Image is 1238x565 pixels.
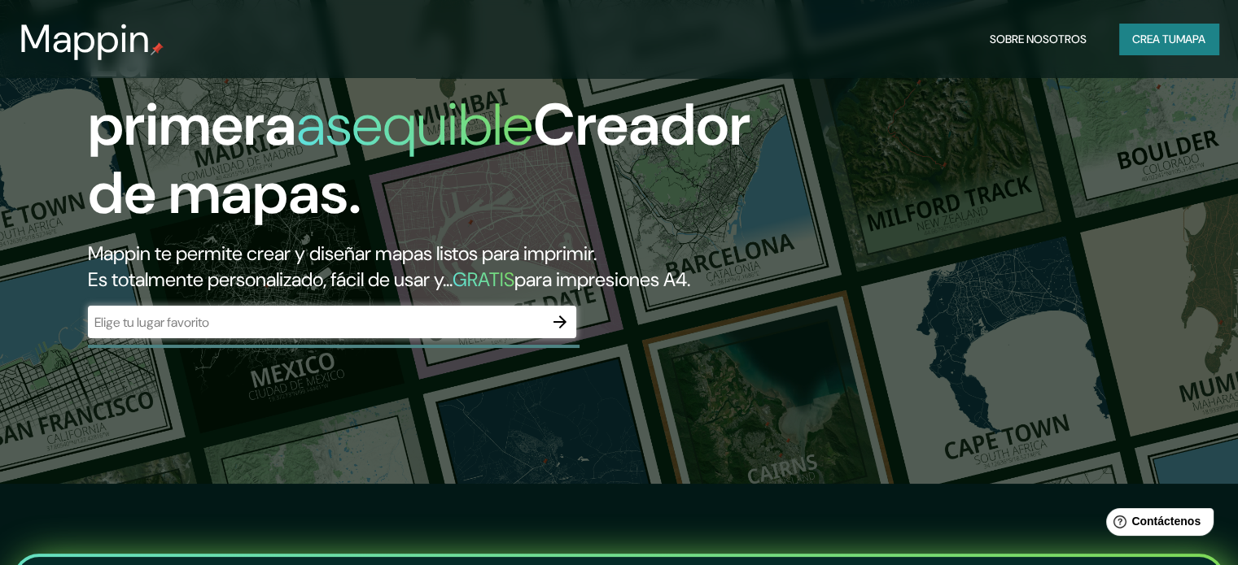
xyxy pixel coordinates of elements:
img: pin de mapeo [151,42,164,55]
font: GRATIS [453,267,514,292]
font: mapa [1176,32,1205,46]
input: Elige tu lugar favorito [88,313,544,332]
font: Crea tu [1132,32,1176,46]
iframe: Lanzador de widgets de ayuda [1093,502,1220,547]
button: Crea tumapa [1119,24,1218,54]
font: Creador de mapas. [88,87,750,231]
font: Mappin te permite crear y diseñar mapas listos para imprimir. [88,241,597,266]
font: Sobre nosotros [990,32,1087,46]
font: para impresiones A4. [514,267,690,292]
font: La primera [88,19,296,163]
font: Mappin [20,13,151,64]
button: Sobre nosotros [983,24,1093,54]
font: Es totalmente personalizado, fácil de usar y... [88,267,453,292]
font: asequible [296,87,533,163]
